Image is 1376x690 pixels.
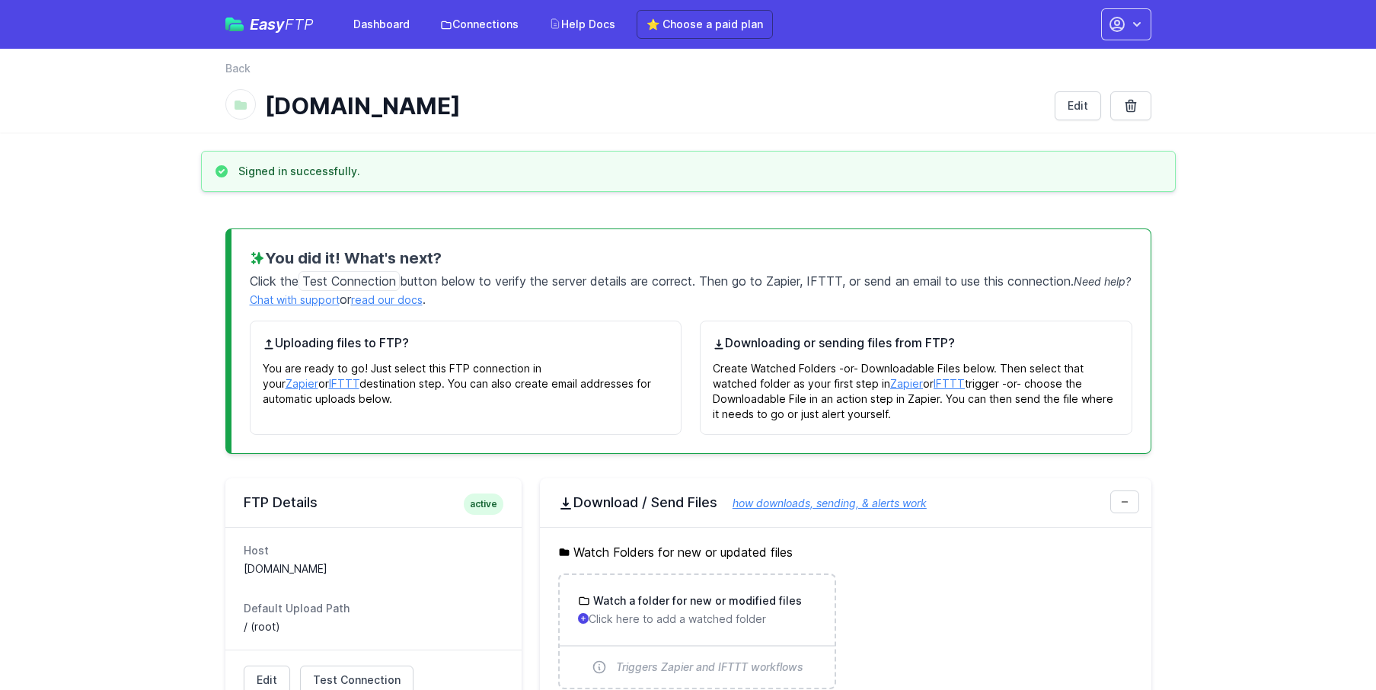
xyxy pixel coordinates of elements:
span: Triggers Zapier and IFTTT workflows [616,660,803,675]
img: easyftp_logo.png [225,18,244,31]
h3: Watch a folder for new or modified files [590,593,802,609]
a: Watch a folder for new or modified files Click here to add a watched folder Triggers Zapier and I... [560,575,835,688]
h1: [DOMAIN_NAME] [265,92,1042,120]
a: Help Docs [540,11,624,38]
a: Zapier [286,377,318,390]
span: Test Connection [299,271,400,291]
h3: Signed in successfully. [238,164,360,179]
span: Test Connection [313,672,401,688]
span: Easy [250,17,314,32]
p: Click the button below to verify the server details are correct. Then go to Zapier, IFTTT, or sen... [250,269,1132,308]
a: Zapier [890,377,923,390]
dd: / (root) [244,619,503,634]
dd: [DOMAIN_NAME] [244,561,503,577]
span: Need help? [1074,275,1131,288]
dt: Default Upload Path [244,601,503,616]
h4: Downloading or sending files from FTP? [713,334,1119,352]
a: Chat with support [250,293,340,306]
a: ⭐ Choose a paid plan [637,10,773,39]
dt: Host [244,543,503,558]
a: IFTTT [934,377,965,390]
span: active [464,494,503,515]
p: Create Watched Folders -or- Downloadable Files below. Then select that watched folder as your fir... [713,352,1119,422]
h2: Download / Send Files [558,494,1133,512]
nav: Breadcrumb [225,61,1151,85]
h2: FTP Details [244,494,503,512]
p: Click here to add a watched folder [578,612,816,627]
a: IFTTT [329,377,359,390]
h3: You did it! What's next? [250,248,1132,269]
h4: Uploading files to FTP? [263,334,669,352]
a: Edit [1055,91,1101,120]
a: read our docs [351,293,423,306]
a: Back [225,61,251,76]
a: Dashboard [344,11,419,38]
h5: Watch Folders for new or updated files [558,543,1133,561]
p: You are ready to go! Just select this FTP connection in your or destination step. You can also cr... [263,352,669,407]
span: FTP [285,15,314,34]
a: EasyFTP [225,17,314,32]
a: Connections [431,11,528,38]
a: how downloads, sending, & alerts work [717,497,927,510]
